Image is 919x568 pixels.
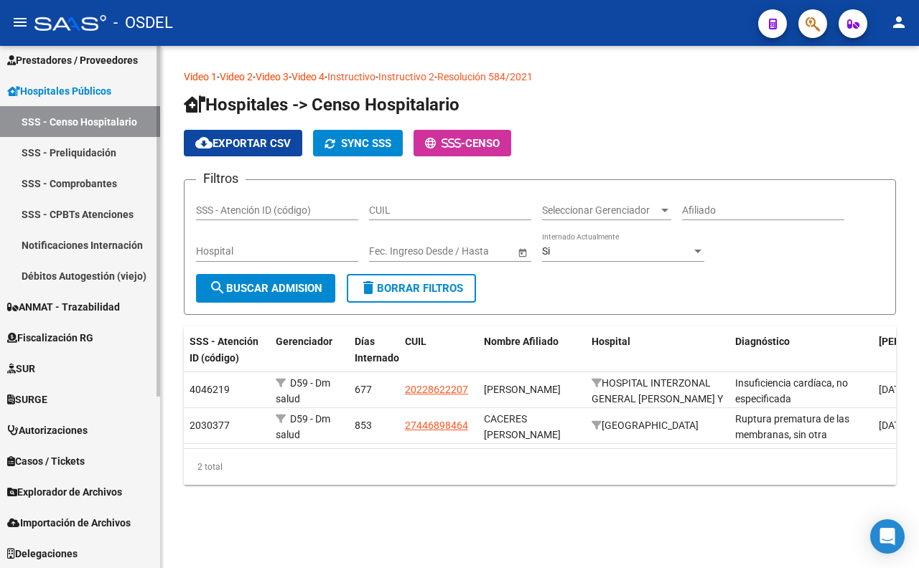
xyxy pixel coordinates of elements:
span: CENSO [465,137,500,150]
span: SUR [7,361,35,377]
mat-icon: search [209,279,226,296]
span: Explorador de Archivos [7,484,122,500]
span: Ruptura prematura de las membranas, sin otra especificación [735,413,849,458]
span: Fiscalización RG [7,330,93,346]
a: Video 1 [184,71,217,82]
span: 2030377 [190,420,230,431]
span: Gerenciador [276,336,332,347]
datatable-header-cell: CUIL [399,326,478,389]
datatable-header-cell: Días Internado [349,326,399,389]
span: Hospitales -> Censo Hospitalario [184,95,459,115]
button: SYNC SSS [313,130,403,156]
span: ANMAT - Trazabilidad [7,299,120,315]
a: Instructivo 2 [378,71,434,82]
span: Exportar CSV [195,137,291,150]
span: Seleccionar Gerenciador [542,204,658,217]
datatable-header-cell: Hospital [586,326,729,389]
span: Importación de Archivos [7,515,131,531]
datatable-header-cell: Diagnóstico [729,326,873,389]
input: Fecha fin [434,245,504,257]
span: Diagnóstico [735,336,790,347]
span: SYNC SSS [341,137,391,150]
span: Borrar Filtros [360,282,463,295]
button: Exportar CSV [184,130,302,156]
button: Borrar Filtros [347,274,476,303]
input: Fecha inicio [369,245,421,257]
span: Días Internado [355,336,399,364]
span: [PERSON_NAME] [484,384,561,395]
datatable-header-cell: SSS - Atención ID (código) [184,326,270,389]
datatable-header-cell: Nombre Afiliado [478,326,586,389]
span: 677 [355,384,372,395]
span: [GEOGRAPHIC_DATA] [592,420,699,431]
mat-icon: delete [360,279,377,296]
span: CACERES [PERSON_NAME] [484,413,561,441]
div: 2 total [184,449,896,485]
span: D59 - Dm salud [276,377,330,405]
span: [DATE] [879,384,908,395]
button: Open calendar [515,245,530,260]
span: SSS - Atención ID (código) [190,336,258,364]
span: Autorizaciones [7,422,88,438]
button: -CENSO [414,130,511,156]
span: [DATE] [879,420,908,431]
span: Hospital [592,336,630,347]
a: Resolución 584/2021 [437,71,533,82]
span: Insuficiencia cardíaca, no especificada [735,377,848,405]
span: CUIL [405,336,426,347]
div: Open Intercom Messenger [870,519,905,554]
span: D59 - Dm salud [276,413,330,441]
a: Video 3 [256,71,289,82]
span: SURGE [7,392,47,407]
p: - - - - - - [184,69,896,85]
h3: Filtros [196,169,246,189]
mat-icon: cloud_download [195,134,213,151]
a: Video 4 [291,71,325,82]
span: Si [542,245,550,257]
span: Nombre Afiliado [484,336,559,347]
span: 27446898464 [405,420,468,431]
span: Buscar admision [209,282,322,295]
span: 4046219 [190,384,230,395]
span: Casos / Tickets [7,453,85,469]
datatable-header-cell: Gerenciador [270,326,349,389]
a: Video 2 [220,71,253,82]
span: Prestadores / Proveedores [7,52,138,68]
mat-icon: menu [11,14,29,31]
span: 20228622207 [405,384,468,395]
a: Instructivo [327,71,375,82]
span: 853 [355,420,372,431]
span: Hospitales Públicos [7,83,111,99]
span: - [425,137,465,150]
span: - OSDEL [113,7,173,39]
span: HOSPITAL INTERZONAL GENERAL [PERSON_NAME] Y PLANES [592,377,723,422]
span: Delegaciones [7,546,78,562]
mat-icon: person [890,14,908,31]
button: Buscar admision [196,274,335,303]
